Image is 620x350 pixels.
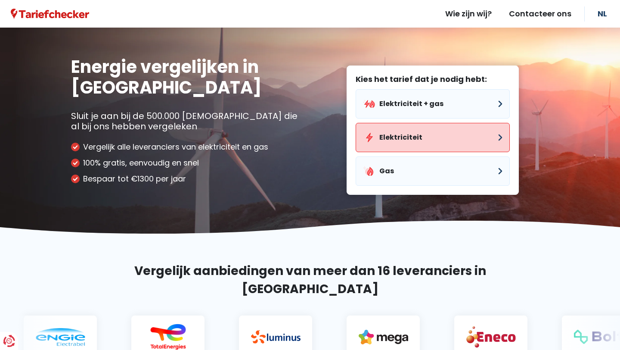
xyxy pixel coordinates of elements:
[71,111,304,131] p: Sluit je aan bij de 500.000 [DEMOGRAPHIC_DATA] die al bij ons hebben vergeleken
[356,75,510,84] label: Kies het tarief dat je nodig hebt:
[35,328,85,346] img: Engie electrabel
[11,8,89,19] a: Tariefchecker
[71,158,304,168] li: 100% gratis, eenvoudig en snel
[356,156,510,186] button: Gas
[71,56,304,98] h1: Energie vergelijken in [GEOGRAPHIC_DATA]
[71,262,549,298] h2: Vergelijk aanbiedingen van meer dan 16 leveranciers in [GEOGRAPHIC_DATA]
[71,174,304,184] li: Bespaar tot €1300 per jaar
[358,330,408,344] img: Mega
[356,89,510,119] button: Elektriciteit + gas
[11,9,89,19] img: Tariefchecker logo
[251,330,300,344] img: Luminus
[356,123,510,152] button: Elektriciteit
[466,325,515,348] img: Eneco
[71,142,304,152] li: Vergelijk alle leveranciers van elektriciteit en gas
